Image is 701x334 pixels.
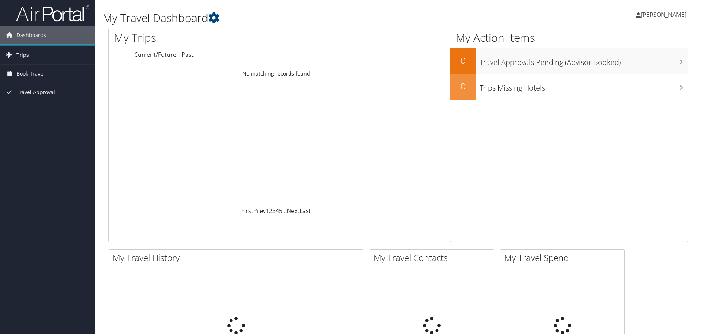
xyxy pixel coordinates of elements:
a: Current/Future [134,51,176,59]
h2: My Travel Contacts [374,252,494,264]
a: 4 [276,207,279,215]
h1: My Trips [114,30,299,45]
a: Next [287,207,300,215]
a: 2 [269,207,272,215]
a: [PERSON_NAME] [636,4,694,26]
h2: 0 [450,80,476,92]
a: 0Trips Missing Hotels [450,74,688,100]
h2: My Travel Spend [504,252,624,264]
a: Prev [253,207,266,215]
span: Trips [16,46,29,64]
span: Book Travel [16,65,45,83]
a: Past [181,51,194,59]
td: No matching records found [109,67,444,80]
a: 5 [279,207,282,215]
span: Travel Approval [16,83,55,102]
h1: My Travel Dashboard [103,10,497,26]
span: … [282,207,287,215]
a: 1 [266,207,269,215]
span: [PERSON_NAME] [641,11,686,19]
h2: My Travel History [113,252,363,264]
a: First [241,207,253,215]
a: Last [300,207,311,215]
a: 0Travel Approvals Pending (Advisor Booked) [450,48,688,74]
h3: Travel Approvals Pending (Advisor Booked) [480,54,688,67]
h2: 0 [450,54,476,67]
img: airportal-logo.png [16,5,89,22]
span: Dashboards [16,26,46,44]
a: 3 [272,207,276,215]
h1: My Action Items [450,30,688,45]
h3: Trips Missing Hotels [480,79,688,93]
